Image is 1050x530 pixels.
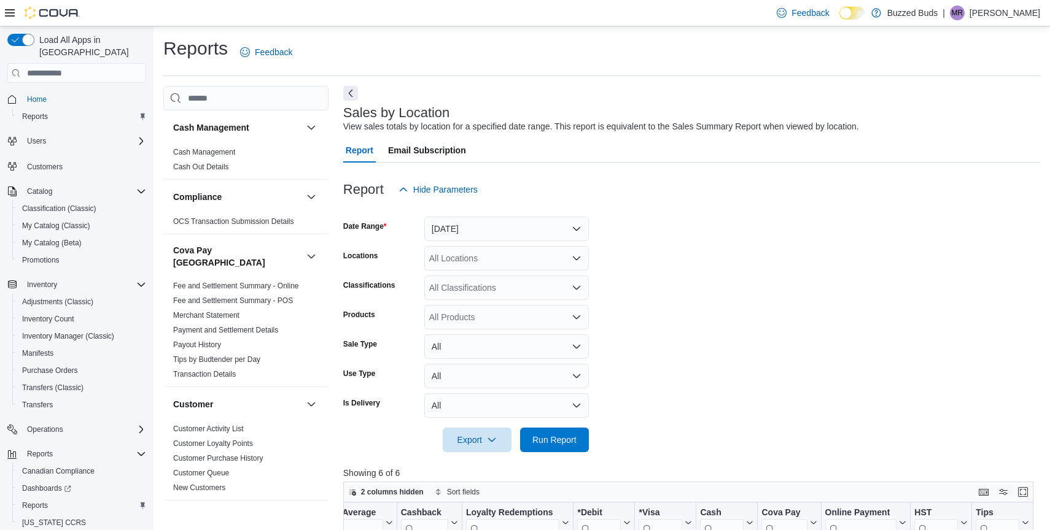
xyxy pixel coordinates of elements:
[424,393,589,418] button: All
[27,424,63,434] span: Operations
[343,120,859,133] div: View sales totals by location for a specified date range. This report is equivalent to the Sales ...
[22,92,52,107] a: Home
[22,204,96,213] span: Classification (Classic)
[17,515,146,530] span: Washington CCRS
[639,507,682,519] div: *Visa
[12,497,151,514] button: Reports
[887,6,938,20] p: Buzzed Buds
[173,311,239,320] a: Merchant Statement
[17,464,146,478] span: Canadian Compliance
[430,485,484,499] button: Sort fields
[532,434,577,446] span: Run Report
[173,121,249,134] h3: Cash Management
[17,481,146,496] span: Dashboards
[343,221,387,231] label: Date Range
[2,183,151,200] button: Catalog
[22,221,90,231] span: My Catalog (Classic)
[22,483,71,493] span: Dashboards
[12,345,151,362] button: Manifests
[163,421,329,500] div: Customer
[173,147,235,157] span: Cash Management
[343,182,384,197] h3: Report
[466,507,560,519] div: Loyalty Redemptions
[173,163,229,171] a: Cash Out Details
[22,134,51,148] button: Users
[173,370,236,378] a: Transaction Details
[12,252,151,269] button: Promotions
[22,331,114,341] span: Inventory Manager (Classic)
[343,339,377,349] label: Sale Type
[22,348,53,358] span: Manifests
[12,310,151,328] button: Inventory Count
[2,276,151,293] button: Inventory
[976,507,1019,519] div: Tips
[394,177,483,202] button: Hide Parameters
[343,369,375,378] label: Use Type
[173,296,293,305] a: Fee and Settlement Summary - POS
[12,217,151,234] button: My Catalog (Classic)
[173,355,260,364] span: Tips by Budtender per Day
[17,346,58,361] a: Manifests
[173,468,229,478] span: Customer Queue
[17,397,58,412] a: Transfers
[173,453,263,463] span: Customer Purchase History
[950,6,965,20] div: Michael Ricci
[17,109,146,124] span: Reports
[22,466,95,476] span: Canadian Compliance
[173,191,301,203] button: Compliance
[163,145,329,179] div: Cash Management
[27,162,63,172] span: Customers
[791,7,829,19] span: Feedback
[2,157,151,175] button: Customers
[343,310,375,320] label: Products
[22,238,82,248] span: My Catalog (Beta)
[163,214,329,234] div: Compliance
[970,6,1040,20] p: [PERSON_NAME]
[996,485,1011,499] button: Display options
[22,184,57,199] button: Catalog
[22,184,146,199] span: Catalog
[173,162,229,172] span: Cash Out Details
[17,294,98,309] a: Adjustments (Classic)
[12,108,151,125] button: Reports
[22,277,146,292] span: Inventory
[12,200,151,217] button: Classification (Classic)
[424,364,589,388] button: All
[17,236,87,250] a: My Catalog (Beta)
[173,469,229,477] a: Customer Queue
[388,138,466,163] span: Email Subscription
[17,253,146,267] span: Promotions
[173,282,299,290] a: Fee and Settlement Summary - Online
[27,449,53,459] span: Reports
[976,485,991,499] button: Keyboard shortcuts
[22,297,93,307] span: Adjustments (Classic)
[22,422,146,437] span: Operations
[22,112,48,121] span: Reports
[17,498,53,513] a: Reports
[22,159,68,174] a: Customers
[34,34,146,58] span: Load All Apps in [GEOGRAPHIC_DATA]
[17,294,146,309] span: Adjustments (Classic)
[17,201,101,216] a: Classification (Classic)
[22,158,146,174] span: Customers
[343,467,1040,479] p: Showing 6 of 6
[173,325,278,335] span: Payment and Settlement Details
[173,439,253,448] span: Customer Loyalty Points
[17,481,76,496] a: Dashboards
[17,397,146,412] span: Transfers
[22,422,68,437] button: Operations
[304,190,319,204] button: Compliance
[346,138,373,163] span: Report
[572,312,581,322] button: Open list of options
[304,120,319,135] button: Cash Management
[22,400,53,410] span: Transfers
[761,507,807,519] div: Cova Pay
[343,106,450,120] h3: Sales by Location
[450,428,504,452] span: Export
[2,421,151,438] button: Operations
[173,191,222,203] h3: Compliance
[17,515,91,530] a: [US_STATE] CCRS
[572,253,581,263] button: Open list of options
[304,397,319,412] button: Customer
